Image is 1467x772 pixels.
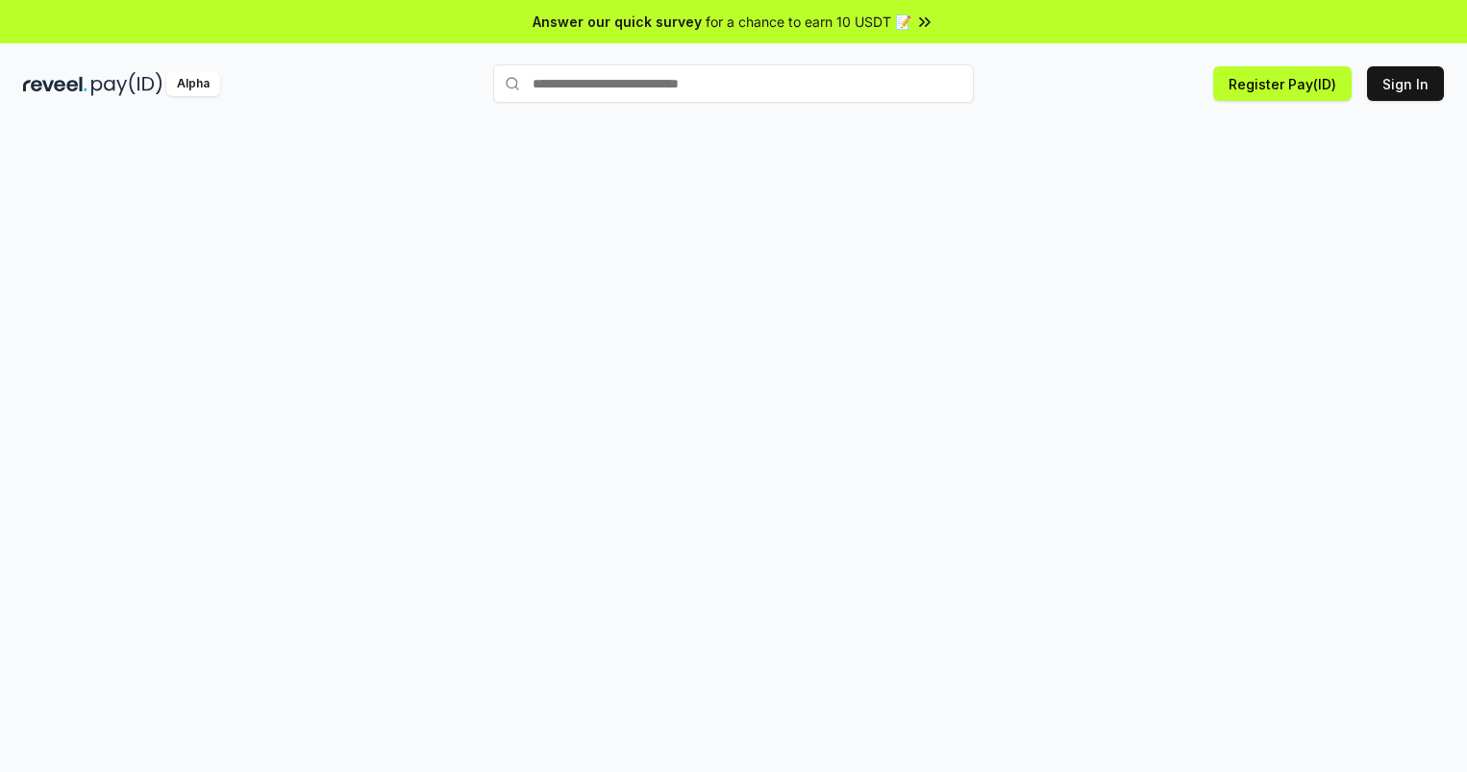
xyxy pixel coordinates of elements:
[166,72,220,96] div: Alpha
[533,12,702,32] span: Answer our quick survey
[1367,66,1444,101] button: Sign In
[23,72,87,96] img: reveel_dark
[706,12,911,32] span: for a chance to earn 10 USDT 📝
[1213,66,1352,101] button: Register Pay(ID)
[91,72,162,96] img: pay_id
